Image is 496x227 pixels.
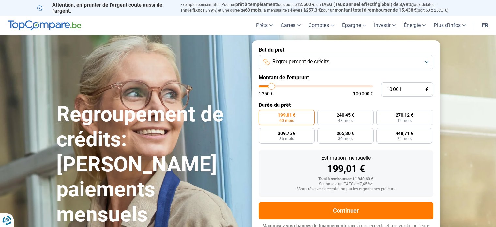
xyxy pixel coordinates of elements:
[264,155,428,161] div: Estimation mensuelle
[397,119,412,122] span: 42 mois
[338,16,370,35] a: Épargne
[337,131,354,136] span: 365,30 €
[180,2,459,13] p: Exemple représentatif : Pour un tous but de , un (taux débiteur annuel de 8,99%) et une durée de ...
[259,91,273,96] span: 1 250 €
[396,131,413,136] span: 448,71 €
[337,113,354,117] span: 240,45 €
[252,16,277,35] a: Prêts
[192,8,200,13] span: fixe
[370,16,400,35] a: Investir
[400,16,430,35] a: Énergie
[279,137,294,141] span: 36 mois
[425,87,428,92] span: €
[245,8,261,13] span: 60 mois
[353,91,373,96] span: 100 000 €
[278,131,295,136] span: 309,75 €
[397,137,412,141] span: 24 mois
[478,16,492,35] a: fr
[259,55,433,69] button: Regroupement de crédits
[259,102,433,108] label: Durée du prêt
[396,113,413,117] span: 270,12 €
[8,20,81,31] img: TopCompare
[264,187,428,192] div: *Sous réserve d'acceptation par les organismes prêteurs
[279,119,294,122] span: 60 mois
[272,58,329,65] span: Regroupement de crédits
[259,202,433,219] button: Continuer
[338,119,353,122] span: 48 mois
[259,74,433,81] label: Montant de l'emprunt
[335,8,417,13] span: montant total à rembourser de 15.438 €
[305,16,338,35] a: Comptes
[235,2,277,7] span: prêt à tempérament
[306,8,321,13] span: 257,3 €
[277,16,305,35] a: Cartes
[264,164,428,174] div: 199,01 €
[278,113,295,117] span: 199,01 €
[264,177,428,182] div: Total à rembourser: 11 940,60 €
[264,182,428,186] div: Sur base d'un TAEG de 7,45 %*
[297,2,315,7] span: 12.500 €
[259,47,433,53] label: But du prêt
[338,137,353,141] span: 30 mois
[430,16,470,35] a: Plus d'infos
[321,2,412,7] span: TAEG (Taux annuel effectif global) de 8,99%
[37,2,173,14] p: Attention, emprunter de l'argent coûte aussi de l'argent.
